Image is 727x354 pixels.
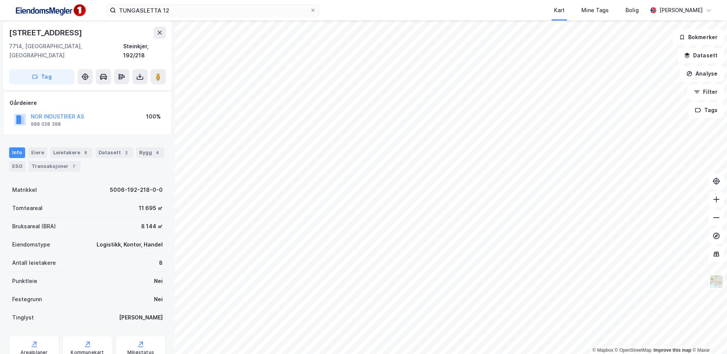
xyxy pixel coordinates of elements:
[687,84,724,100] button: Filter
[141,222,163,231] div: 8 144 ㎡
[119,313,163,322] div: [PERSON_NAME]
[12,185,37,194] div: Matrikkel
[689,318,727,354] div: Kontrollprogram for chat
[689,103,724,118] button: Tags
[9,69,75,84] button: Tag
[9,161,25,172] div: ESG
[12,277,37,286] div: Punktleie
[680,66,724,81] button: Analyse
[123,42,166,60] div: Steinkjer, 192/218
[82,149,89,156] div: 8
[9,27,84,39] div: [STREET_ADDRESS]
[12,240,50,249] div: Eiendomstype
[70,163,78,170] div: 7
[625,6,639,15] div: Bolig
[31,121,61,127] div: 988 028 398
[136,147,164,158] div: Bygg
[154,149,161,156] div: 4
[689,318,727,354] iframe: Chat Widget
[9,42,123,60] div: 7714, [GEOGRAPHIC_DATA], [GEOGRAPHIC_DATA]
[97,240,163,249] div: Logistikk, Kontor, Handel
[12,313,34,322] div: Tinglyst
[139,204,163,213] div: 11 695 ㎡
[12,222,56,231] div: Bruksareal (BRA)
[28,147,47,158] div: Eiere
[615,348,652,353] a: OpenStreetMap
[581,6,609,15] div: Mine Tags
[709,274,724,289] img: Z
[110,185,163,194] div: 5006-192-218-0-0
[654,348,691,353] a: Improve this map
[154,277,163,286] div: Nei
[9,147,25,158] div: Info
[122,149,130,156] div: 2
[29,161,81,172] div: Transaksjoner
[146,112,161,121] div: 100%
[673,30,724,45] button: Bokmerker
[554,6,565,15] div: Kart
[592,348,613,353] a: Mapbox
[159,258,163,267] div: 8
[12,2,88,19] img: F4PB6Px+NJ5v8B7XTbfpPpyloAAAAASUVORK5CYII=
[116,5,310,16] input: Søk på adresse, matrikkel, gårdeiere, leietakere eller personer
[12,258,56,267] div: Antall leietakere
[659,6,703,15] div: [PERSON_NAME]
[12,295,42,304] div: Festegrunn
[95,147,133,158] div: Datasett
[10,98,165,107] div: Gårdeiere
[154,295,163,304] div: Nei
[12,204,43,213] div: Tomteareal
[678,48,724,63] button: Datasett
[50,147,92,158] div: Leietakere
